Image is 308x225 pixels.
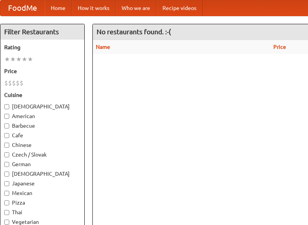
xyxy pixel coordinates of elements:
input: Mexican [4,191,9,196]
li: ★ [16,55,22,63]
input: [DEMOGRAPHIC_DATA] [4,104,9,109]
label: Czech / Slovak [4,151,80,158]
input: Pizza [4,200,9,205]
a: Recipe videos [156,0,203,16]
input: Czech / Slovak [4,152,9,157]
label: Barbecue [4,122,80,130]
input: Thai [4,210,9,215]
li: $ [16,79,20,87]
h4: Filter Restaurants [0,24,84,40]
a: Name [96,44,110,50]
input: [DEMOGRAPHIC_DATA] [4,172,9,177]
a: Who we are [115,0,156,16]
h5: Price [4,67,80,75]
label: Mexican [4,189,80,197]
label: [DEMOGRAPHIC_DATA] [4,170,80,178]
input: Cafe [4,133,9,138]
li: ★ [10,55,16,63]
label: Chinese [4,141,80,149]
input: Vegetarian [4,220,9,225]
input: Chinese [4,143,9,148]
label: American [4,112,80,120]
label: Pizza [4,199,80,207]
a: How it works [72,0,115,16]
a: Price [273,44,286,50]
input: American [4,114,9,119]
h5: Cuisine [4,91,80,99]
ng-pluralize: No restaurants found. :-( [97,28,171,35]
input: Barbecue [4,123,9,128]
input: German [4,162,9,167]
a: Home [45,0,72,16]
li: ★ [22,55,27,63]
li: $ [12,79,16,87]
h5: Rating [4,43,80,51]
li: $ [8,79,12,87]
li: ★ [27,55,33,63]
label: German [4,160,80,168]
input: Japanese [4,181,9,186]
a: FoodMe [0,0,45,16]
li: $ [20,79,23,87]
label: Cafe [4,132,80,139]
label: Thai [4,208,80,216]
li: $ [4,79,8,87]
label: Japanese [4,180,80,187]
label: [DEMOGRAPHIC_DATA] [4,103,80,110]
li: ★ [4,55,10,63]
